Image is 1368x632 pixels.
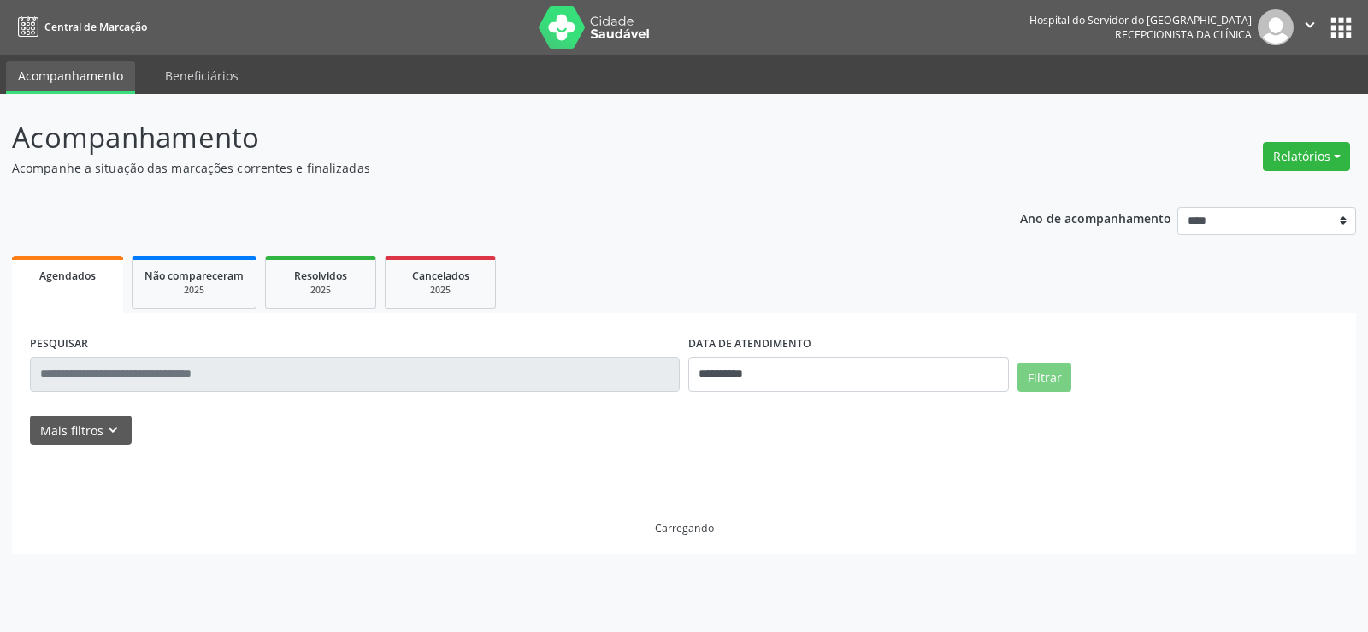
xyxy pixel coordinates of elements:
[12,13,147,41] a: Central de Marcação
[39,269,96,283] span: Agendados
[44,20,147,34] span: Central de Marcação
[30,331,88,357] label: PESQUISAR
[398,284,483,297] div: 2025
[1115,27,1252,42] span: Recepcionista da clínica
[1300,15,1319,34] i: 
[688,331,811,357] label: DATA DE ATENDIMENTO
[412,269,469,283] span: Cancelados
[1294,9,1326,45] button: 
[12,116,952,159] p: Acompanhamento
[30,416,132,446] button: Mais filtroskeyboard_arrow_down
[1017,363,1071,392] button: Filtrar
[103,421,122,440] i: keyboard_arrow_down
[1326,13,1356,43] button: apps
[144,269,244,283] span: Não compareceram
[1263,142,1350,171] button: Relatórios
[1029,13,1252,27] div: Hospital do Servidor do [GEOGRAPHIC_DATA]
[278,284,363,297] div: 2025
[12,159,952,177] p: Acompanhe a situação das marcações correntes e finalizadas
[144,284,244,297] div: 2025
[655,521,714,535] div: Carregando
[6,61,135,94] a: Acompanhamento
[1020,207,1171,228] p: Ano de acompanhamento
[1258,9,1294,45] img: img
[294,269,347,283] span: Resolvidos
[153,61,251,91] a: Beneficiários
